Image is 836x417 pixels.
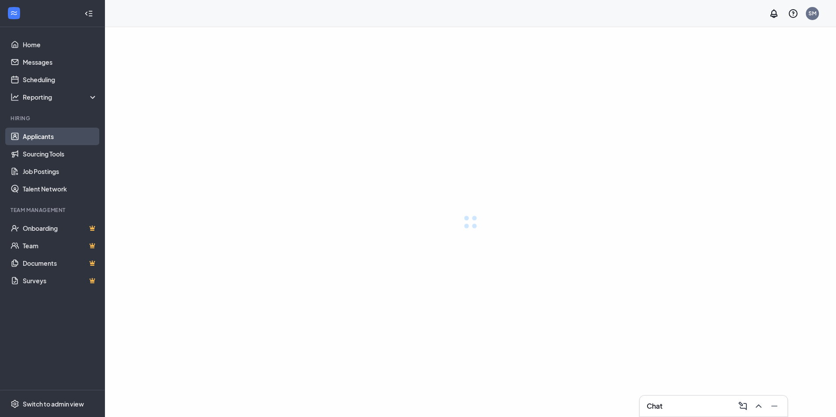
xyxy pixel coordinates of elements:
svg: Collapse [84,9,93,18]
svg: Minimize [769,401,780,411]
a: TeamCrown [23,237,98,254]
div: Switch to admin view [23,400,84,408]
div: Hiring [10,115,96,122]
svg: ChevronUp [753,401,764,411]
svg: Settings [10,400,19,408]
a: Messages [23,53,98,71]
a: SurveysCrown [23,272,98,289]
div: Team Management [10,206,96,214]
svg: QuestionInfo [788,8,798,19]
h3: Chat [647,401,662,411]
a: Sourcing Tools [23,145,98,163]
button: Minimize [766,399,780,413]
a: Job Postings [23,163,98,180]
button: ComposeMessage [735,399,749,413]
div: SM [808,10,816,17]
svg: Notifications [769,8,779,19]
svg: WorkstreamLogo [10,9,18,17]
a: Applicants [23,128,98,145]
button: ChevronUp [751,399,765,413]
a: DocumentsCrown [23,254,98,272]
a: Talent Network [23,180,98,198]
svg: Analysis [10,93,19,101]
a: OnboardingCrown [23,219,98,237]
svg: ComposeMessage [738,401,748,411]
a: Scheduling [23,71,98,88]
a: Home [23,36,98,53]
div: Reporting [23,93,98,101]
